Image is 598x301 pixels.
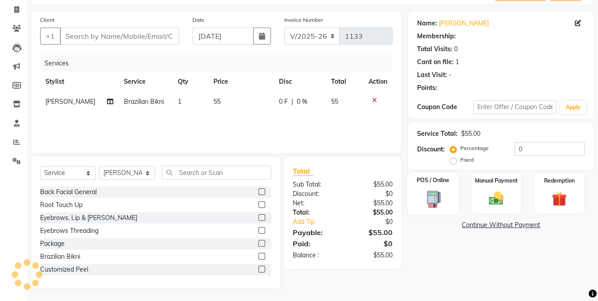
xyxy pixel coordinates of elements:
[410,220,592,230] a: Continue Without Payment
[296,97,307,106] span: 0 %
[417,45,452,54] div: Total Visits:
[40,265,88,274] div: Customized Peel
[40,187,97,197] div: Back Facial General
[343,208,399,217] div: $55.00
[417,102,473,112] div: Coupon Code
[213,98,221,106] span: 55
[343,227,399,238] div: $55.00
[326,72,363,92] th: Total
[363,72,393,92] th: Action
[279,97,287,106] span: 0 F
[45,98,95,106] span: [PERSON_NAME]
[461,129,480,138] div: $55.00
[60,28,179,45] input: Search by Name/Mobile/Email/Code
[286,208,343,217] div: Total:
[421,190,446,208] img: _pos-terminal.svg
[286,199,343,208] div: Net:
[40,213,137,223] div: Eyebrows, Lip & [PERSON_NAME]
[439,19,489,28] a: [PERSON_NAME]
[286,238,343,249] div: Paid:
[417,70,447,80] div: Last Visit:
[208,72,273,92] th: Price
[286,227,343,238] div: Payable:
[460,144,489,152] label: Percentage
[544,177,574,185] label: Redemption
[454,45,458,54] div: 0
[286,189,343,199] div: Discount:
[455,57,459,67] div: 1
[193,16,205,24] label: Date
[286,180,343,189] div: Sub Total:
[417,32,456,41] div: Membership:
[331,98,338,106] span: 55
[286,251,343,260] div: Balance :
[293,167,313,176] span: Total
[560,101,586,114] button: Apply
[343,238,399,249] div: $0
[40,252,80,261] div: Brazilian Bikni
[343,189,399,199] div: $0
[41,55,399,72] div: Services
[343,199,399,208] div: $55.00
[40,16,54,24] label: Client
[547,190,571,208] img: _gift.svg
[417,145,445,154] div: Discount:
[40,239,65,248] div: Package
[124,98,164,106] span: Brazilian Bikni
[352,217,399,227] div: $0
[417,129,458,138] div: Service Total:
[484,190,508,207] img: _cash.svg
[417,83,437,93] div: Points:
[119,72,172,92] th: Service
[343,180,399,189] div: $55.00
[286,217,352,227] a: Add Tip
[417,176,450,184] label: POS / Online
[178,98,181,106] span: 1
[291,97,293,106] span: |
[473,100,557,114] input: Enter Offer / Coupon Code
[449,70,451,80] div: -
[475,177,517,185] label: Manual Payment
[40,72,119,92] th: Stylist
[40,200,82,210] div: Root Touch Up
[417,57,454,67] div: Card on file:
[284,16,323,24] label: Invoice Number
[417,19,437,28] div: Name:
[273,72,326,92] th: Disc
[40,28,61,45] button: +1
[460,156,474,164] label: Fixed
[40,226,98,236] div: Eyebrows Threading
[343,251,399,260] div: $55.00
[172,72,208,92] th: Qty
[162,166,271,179] input: Search or Scan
